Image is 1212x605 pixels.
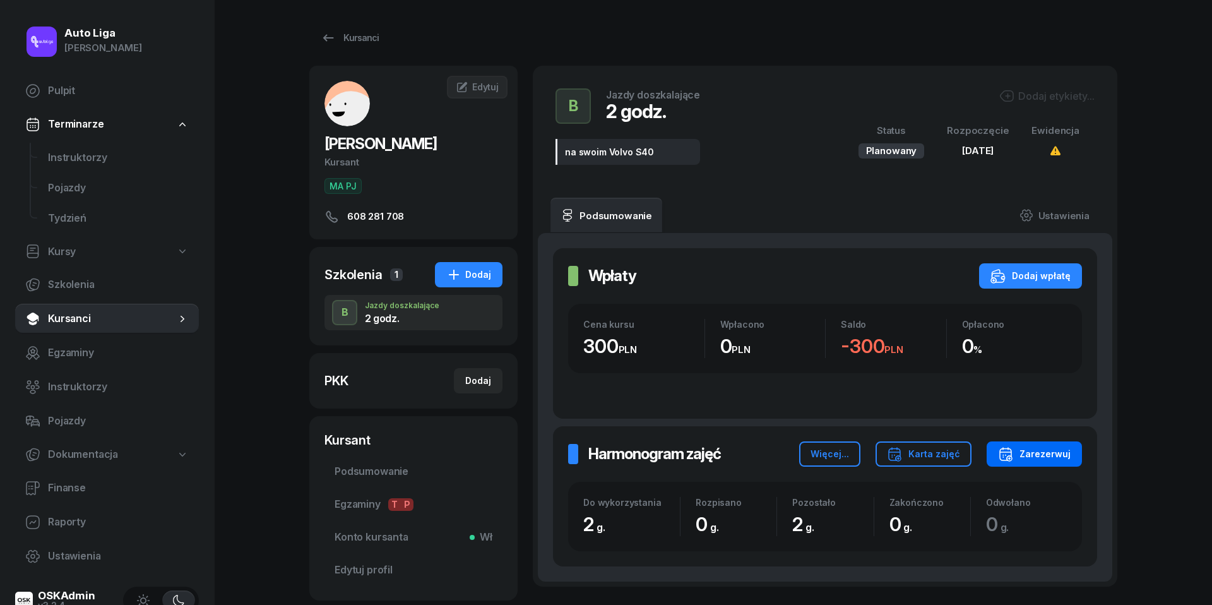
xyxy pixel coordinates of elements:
[48,210,189,227] span: Tydzień
[48,116,104,133] span: Terminarze
[986,497,1067,508] div: Odwołano
[38,203,199,234] a: Tydzień
[454,368,502,393] button: Dodaj
[324,372,348,390] div: PKK
[720,319,826,330] div: Wpłacono
[335,496,492,513] span: Egzaminy
[987,441,1082,467] button: Zarezerwuj
[947,123,1009,139] div: Rozpoczęcie
[447,76,508,99] a: Edytuj
[38,173,199,203] a: Pojazdy
[435,262,502,287] button: Dodaj
[475,529,492,546] span: Wł
[841,319,946,330] div: Saldo
[48,150,189,166] span: Instruktorzy
[858,143,925,159] div: Planowany
[390,268,403,281] span: 1
[792,497,873,508] div: Pozostało
[588,444,721,464] h2: Harmonogram zajęć
[876,441,971,467] button: Karta zajęć
[336,302,353,323] div: B
[335,562,492,578] span: Edytuj profil
[858,123,925,139] div: Status
[887,446,960,462] div: Karta zajęć
[15,304,199,334] a: Kursanci
[309,25,390,51] a: Kursanci
[986,513,1016,536] span: 0
[48,446,118,463] span: Dokumentacja
[710,521,719,534] small: g.
[324,522,502,553] a: Konto kursantaWł
[15,76,199,106] a: Pulpit
[555,88,591,124] button: B
[550,198,662,233] a: Podsumowanie
[597,521,605,534] small: g.
[696,513,725,536] span: 0
[889,513,919,536] span: 0
[48,83,189,99] span: Pulpit
[365,302,439,309] div: Jazdy doszkalające
[588,266,636,286] h2: Wpłaty
[999,88,1095,104] button: Dodaj etykiety...
[38,143,199,173] a: Instruktorzy
[15,473,199,503] a: Finanse
[732,344,751,356] small: PLN
[990,268,1071,284] div: Dodaj wpłatę
[48,514,189,530] span: Raporty
[446,267,491,282] div: Dodaj
[15,507,199,537] a: Raporty
[324,295,502,330] button: BJazdy doszkalające2 godz.
[1001,521,1009,534] small: g.
[38,590,95,601] div: OSKAdmin
[15,440,199,469] a: Dokumentacja
[962,335,1067,358] div: 0
[472,81,499,92] span: Edytuj
[696,497,776,508] div: Rozpisano
[903,521,912,534] small: g.
[15,237,199,267] a: Kursy
[324,555,502,585] a: Edytuj profil
[335,529,492,546] span: Konto kursanta
[48,244,76,260] span: Kursy
[347,209,404,224] span: 608 281 708
[48,413,189,429] span: Pojazdy
[64,40,142,56] div: [PERSON_NAME]
[583,335,704,358] div: 300
[884,344,903,356] small: PLN
[583,497,680,508] div: Do wykorzystania
[805,521,814,534] small: g.
[324,266,383,284] div: Szkolenia
[48,379,189,395] span: Instruktorzy
[799,441,860,467] button: Więcej...
[365,313,439,323] div: 2 godz.
[15,110,199,139] a: Terminarze
[324,154,502,171] div: Kursant
[324,178,362,194] span: MA PJ
[606,100,700,123] div: 2 godz.
[324,457,502,487] a: Podsumowanie
[332,300,357,325] button: B
[48,480,189,496] span: Finanse
[15,541,199,572] a: Ustawienia
[465,373,491,388] div: Dodaj
[15,338,199,368] a: Egzaminy
[962,319,1067,330] div: Opłacono
[324,209,502,224] a: 608 281 708
[324,489,502,520] a: EgzaminyTP
[606,90,700,100] div: Jazdy doszkalające
[619,344,638,356] small: PLN
[15,406,199,436] a: Pojazdy
[15,270,199,300] a: Szkolenia
[321,30,379,45] div: Kursanci
[583,513,612,536] span: 2
[388,498,401,511] span: T
[583,319,704,330] div: Cena kursu
[15,372,199,402] a: Instruktorzy
[998,446,1071,462] div: Zarezerwuj
[324,135,437,153] span: [PERSON_NAME]
[555,139,700,165] div: na swoim Volvo S40
[48,548,189,565] span: Ustawienia
[811,446,849,462] div: Więcej...
[841,335,946,358] div: -300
